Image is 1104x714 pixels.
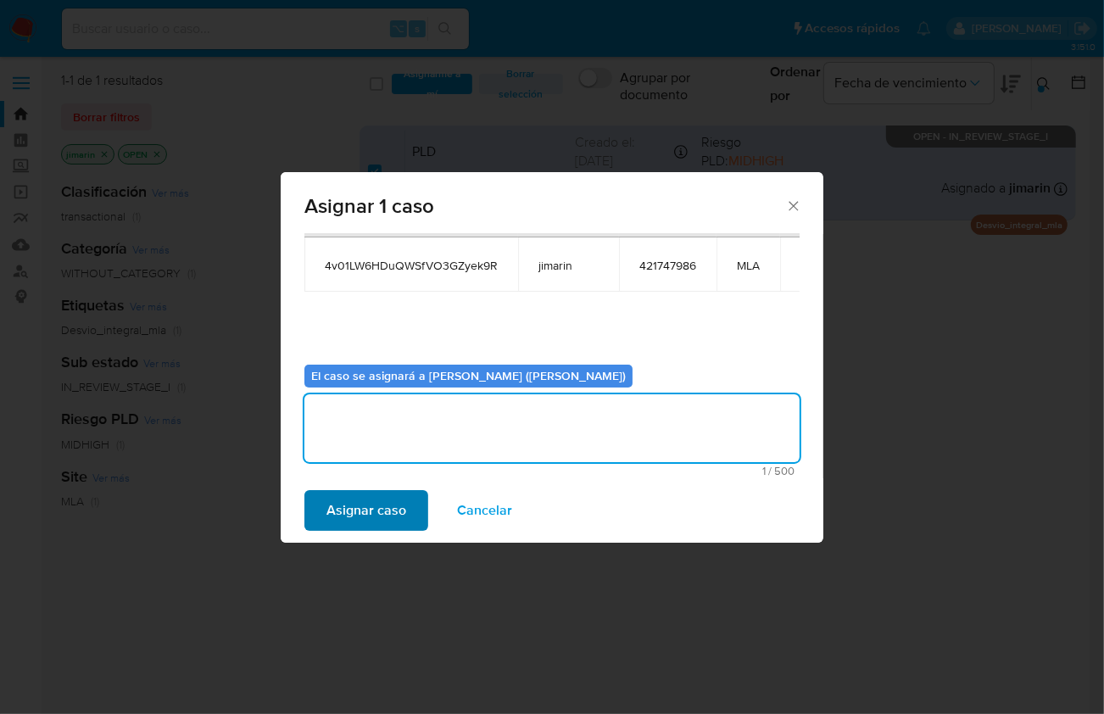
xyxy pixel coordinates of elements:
span: Asignar caso [326,492,406,529]
span: Máximo 500 caracteres [309,466,795,477]
div: assign-modal [281,172,823,543]
span: jimarin [538,258,599,273]
button: Cancelar [435,490,534,531]
span: 4v01LW6HDuQWSfVO3GZyek9R [325,258,498,273]
b: El caso se asignará a [PERSON_NAME] ([PERSON_NAME]) [311,367,626,384]
span: Cancelar [457,492,512,529]
span: 421747986 [639,258,696,273]
button: Asignar caso [304,490,428,531]
button: Cerrar ventana [785,198,800,213]
span: MLA [737,258,760,273]
span: Asignar 1 caso [304,196,785,216]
